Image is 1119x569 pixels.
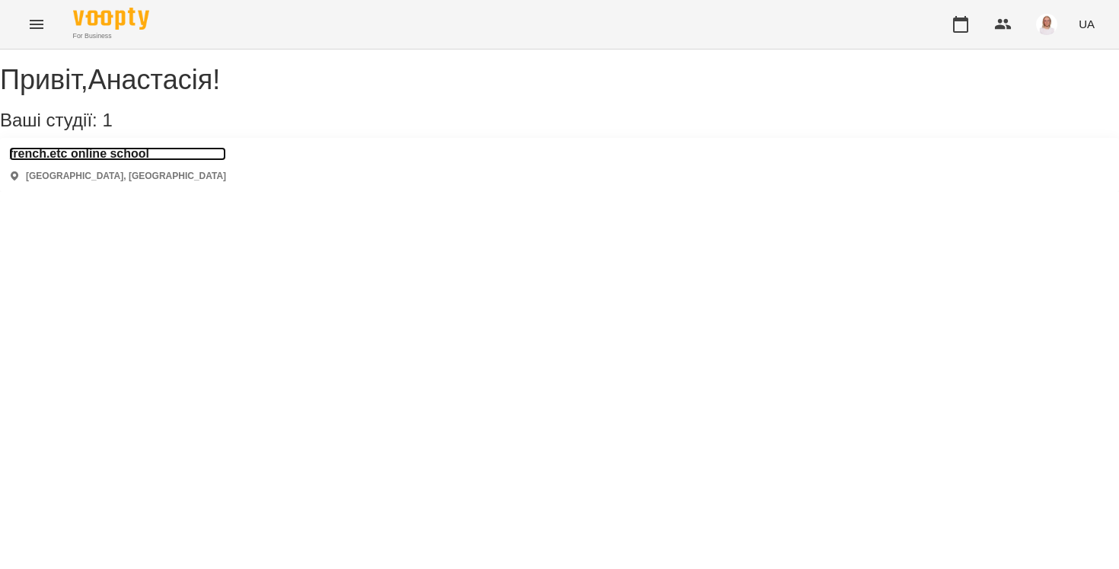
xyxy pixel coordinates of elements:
[73,31,149,41] span: For Business
[102,110,112,130] span: 1
[1073,10,1101,38] button: UA
[18,6,55,43] button: Menu
[73,8,149,30] img: Voopty Logo
[1036,14,1057,35] img: 7b3448e7bfbed3bd7cdba0ed84700e25.png
[9,147,226,161] a: french.etc online school
[26,170,226,183] p: [GEOGRAPHIC_DATA], [GEOGRAPHIC_DATA]
[1079,16,1095,32] span: UA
